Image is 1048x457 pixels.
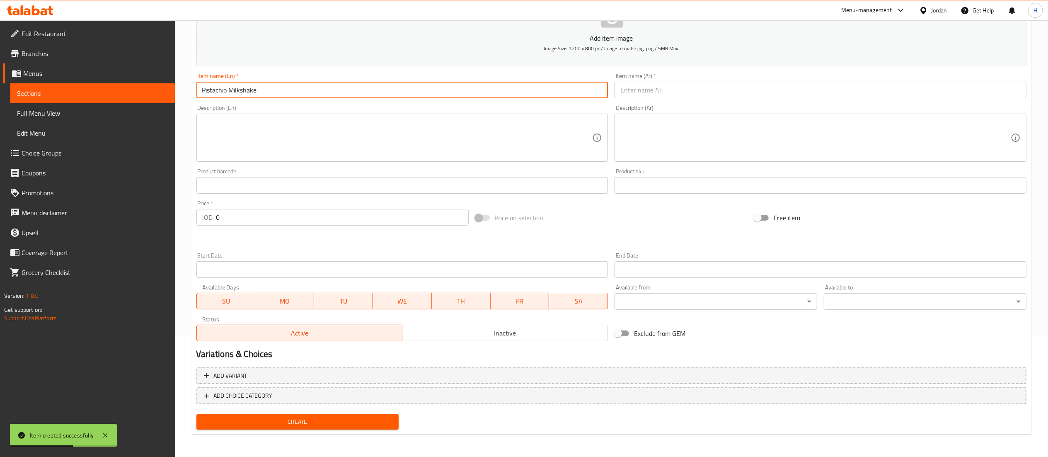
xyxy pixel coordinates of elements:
[259,295,311,307] span: MO
[214,371,247,381] span: Add variant
[552,295,605,307] span: SA
[22,228,168,238] span: Upsell
[22,148,168,158] span: Choice Groups
[4,290,24,301] span: Version:
[491,293,549,309] button: FR
[824,293,1026,310] div: ​
[209,33,1014,43] p: Add item image
[3,263,175,282] a: Grocery Checklist
[22,29,168,39] span: Edit Restaurant
[200,327,399,339] span: Active
[196,348,1026,360] h2: Variations & Choices
[4,304,42,315] span: Get support on:
[196,325,402,341] button: Active
[435,295,487,307] span: TH
[3,143,175,163] a: Choice Groups
[22,267,168,277] span: Grocery Checklist
[3,24,175,44] a: Edit Restaurant
[3,223,175,243] a: Upsell
[22,188,168,198] span: Promotions
[196,367,1026,384] button: Add variant
[196,293,256,309] button: SU
[841,5,892,15] div: Menu-management
[26,290,39,301] span: 1.0.0
[216,209,469,226] input: Please enter price
[10,103,175,123] a: Full Menu View
[3,183,175,203] a: Promotions
[214,391,273,401] span: ADD CHOICE CATEGORY
[30,431,94,440] div: Item created successfully
[432,293,491,309] button: TH
[196,82,608,98] input: Enter name En
[373,293,432,309] button: WE
[3,44,175,63] a: Branches
[615,82,1026,98] input: Enter name Ar
[22,208,168,218] span: Menu disclaimer
[3,163,175,183] a: Coupons
[10,123,175,143] a: Edit Menu
[3,243,175,263] a: Coverage Report
[402,325,608,341] button: Inactive
[615,177,1026,194] input: Please enter product sku
[634,328,685,338] span: Exclude from GEM
[314,293,373,309] button: TU
[200,295,252,307] span: SU
[494,295,546,307] span: FR
[1033,6,1037,15] span: H
[17,88,168,98] span: Sections
[22,248,168,258] span: Coverage Report
[3,63,175,83] a: Menus
[196,177,608,194] input: Please enter product barcode
[3,203,175,223] a: Menu disclaimer
[317,295,370,307] span: TU
[549,293,608,309] button: SA
[196,414,399,430] button: Create
[22,49,168,58] span: Branches
[495,213,544,223] span: Price on selection
[931,6,947,15] div: Jordan
[203,417,392,427] span: Create
[406,327,605,339] span: Inactive
[23,68,168,78] span: Menus
[615,293,817,310] div: ​
[4,313,57,323] a: Support.OpsPlatform
[376,295,428,307] span: WE
[10,83,175,103] a: Sections
[17,108,168,118] span: Full Menu View
[774,213,800,223] span: Free item
[544,44,679,53] span: Image Size: 1200 x 800 px / Image formats: jpg, png / 5MB Max.
[255,293,314,309] button: MO
[196,387,1026,404] button: ADD CHOICE CATEGORY
[22,168,168,178] span: Coupons
[202,212,213,222] p: JOD
[17,128,168,138] span: Edit Menu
